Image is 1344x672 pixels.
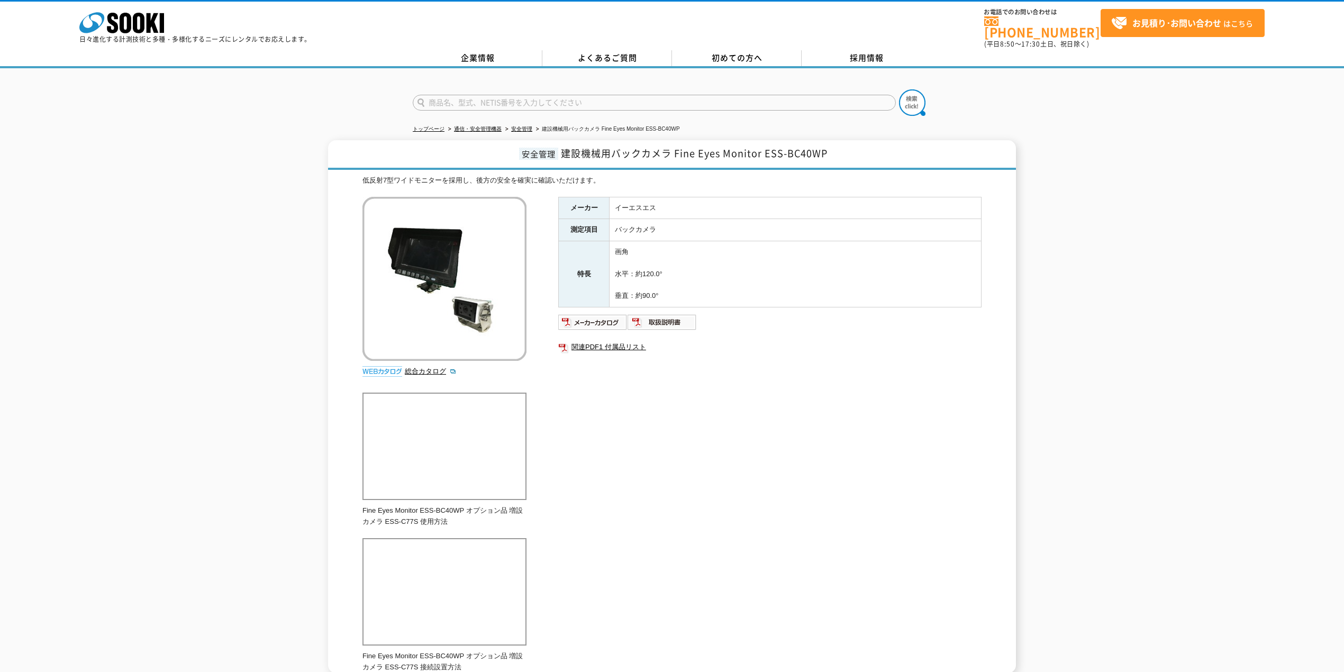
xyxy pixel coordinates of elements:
[712,52,762,63] span: 初めての方へ
[413,126,444,132] a: トップページ
[542,50,672,66] a: よくあるご質問
[362,366,402,377] img: webカタログ
[1021,39,1040,49] span: 17:30
[628,314,697,331] img: 取扱説明書
[1101,9,1265,37] a: お見積り･お問い合わせはこちら
[558,340,982,354] a: 関連PDF1 付属品リスト
[628,321,697,329] a: 取扱説明書
[559,219,610,241] th: 測定項目
[519,148,558,160] span: 安全管理
[610,241,982,307] td: 画角 水平：約120.0° 垂直：約90.0°
[362,197,526,361] img: 建設機械用バックカメラ Fine Eyes Monitor ESS-BC40WP
[558,314,628,331] img: メーカーカタログ
[413,50,542,66] a: 企業情報
[984,16,1101,38] a: [PHONE_NUMBER]
[984,39,1089,49] span: (平日 ～ 土日、祝日除く)
[362,175,982,186] div: 低反射7型ワイドモニターを採用し、後方の安全を確実に確認いただけます。
[610,197,982,219] td: イーエスエス
[1000,39,1015,49] span: 8:50
[899,89,925,116] img: btn_search.png
[362,505,526,528] p: Fine Eyes Monitor ESS-BC40WP オプション品 増設カメラ ESS-C77S 使用方法
[454,126,502,132] a: 通信・安全管理機器
[405,367,457,375] a: 総合カタログ
[559,241,610,307] th: 特長
[610,219,982,241] td: バックカメラ
[559,197,610,219] th: メーカー
[79,36,311,42] p: 日々進化する計測技術と多種・多様化するニーズにレンタルでお応えします。
[558,321,628,329] a: メーカーカタログ
[672,50,802,66] a: 初めての方へ
[802,50,931,66] a: 採用情報
[413,95,896,111] input: 商品名、型式、NETIS番号を入力してください
[511,126,532,132] a: 安全管理
[1111,15,1253,31] span: はこちら
[1132,16,1221,29] strong: お見積り･お問い合わせ
[561,146,828,160] span: 建設機械用バックカメラ Fine Eyes Monitor ESS-BC40WP
[534,124,680,135] li: 建設機械用バックカメラ Fine Eyes Monitor ESS-BC40WP
[984,9,1101,15] span: お電話でのお問い合わせは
